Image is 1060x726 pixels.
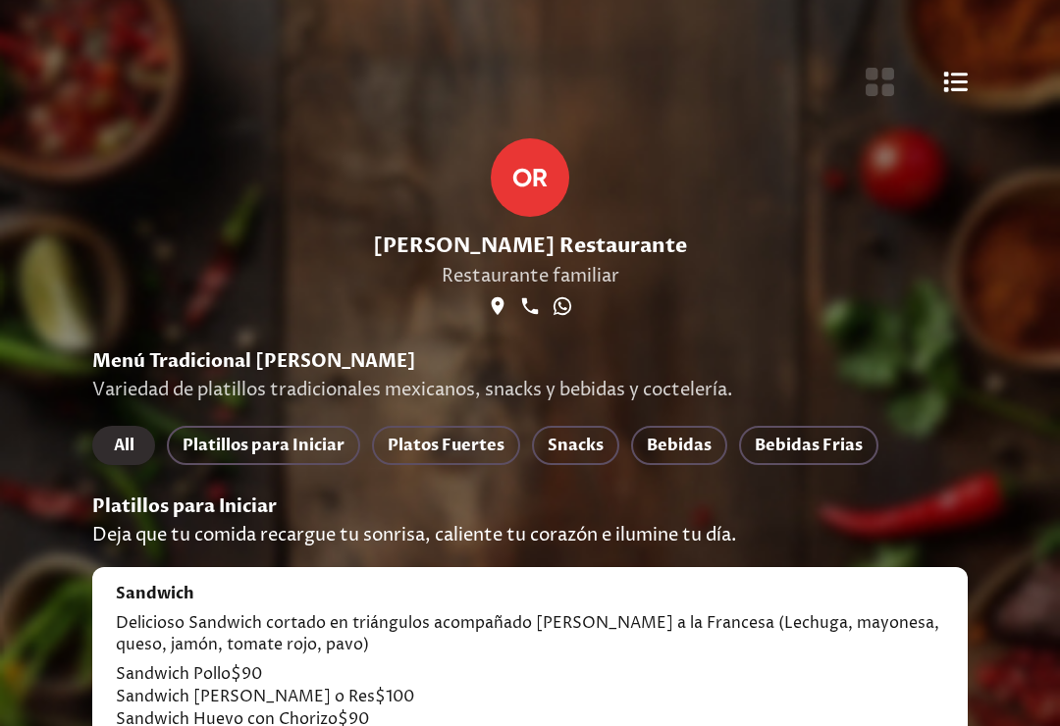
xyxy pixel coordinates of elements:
p: O R [491,138,569,217]
p: Restaurante familiar [373,264,687,288]
a: social-link-PHONE [516,292,544,320]
p: Delicioso Sandwich cortado en triángulos acompañado [PERSON_NAME] a la Francesa (Lechuga, mayones... [116,612,944,663]
a: social-link-GOOGLE_LOCATION [484,292,511,320]
span: All [108,432,139,459]
button: Bebidas Frias [739,426,878,465]
button: Snacks [532,426,619,465]
p: Deja que tu comida recargue tu sonrisa, caliente tu corazón e ilumine tu día. [92,523,968,547]
button: Botón de vista de lista [940,63,972,101]
p: Sandwich [PERSON_NAME] o Res $ 100 [116,686,944,708]
span: Bebidas Frias [755,432,863,459]
h3: Platillos para Iniciar [92,494,968,519]
p: Variedad de platillos tradicionales mexicanos, snacks y bebidas y coctelería. [92,378,968,402]
a: social-link-WHATSAPP [549,292,576,320]
span: Platillos para Iniciar [183,432,344,459]
h2: Menú Tradicional [PERSON_NAME] [92,349,968,374]
button: Botón de vista de cuadrícula [861,63,899,101]
h4: Sandwich [116,583,194,604]
button: Platos Fuertes [372,426,520,465]
button: Bebidas [631,426,727,465]
p: Sandwich Pollo $ 90 [116,663,944,686]
span: Snacks [548,432,604,459]
button: All [92,426,155,465]
span: Bebidas [647,432,712,459]
h1: [PERSON_NAME] Restaurante [373,233,687,260]
button: Platillos para Iniciar [167,426,360,465]
span: Platos Fuertes [388,432,504,459]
